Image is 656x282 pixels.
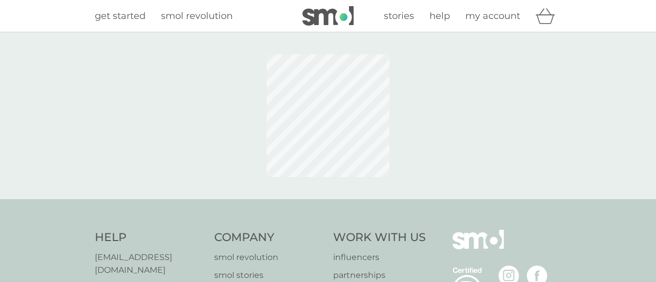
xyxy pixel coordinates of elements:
a: [EMAIL_ADDRESS][DOMAIN_NAME] [95,251,204,277]
span: smol revolution [161,10,233,21]
img: smol [302,6,354,26]
h4: Company [214,230,323,246]
img: smol [453,230,504,265]
a: stories [384,9,414,24]
span: help [429,10,450,21]
a: get started [95,9,146,24]
a: smol revolution [161,9,233,24]
a: my account [465,9,520,24]
a: smol stories [214,269,323,282]
a: partnerships [333,269,426,282]
h4: Help [95,230,204,246]
span: my account [465,10,520,21]
span: get started [95,10,146,21]
h4: Work With Us [333,230,426,246]
span: stories [384,10,414,21]
a: help [429,9,450,24]
div: basket [536,6,561,26]
a: smol revolution [214,251,323,264]
a: influencers [333,251,426,264]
